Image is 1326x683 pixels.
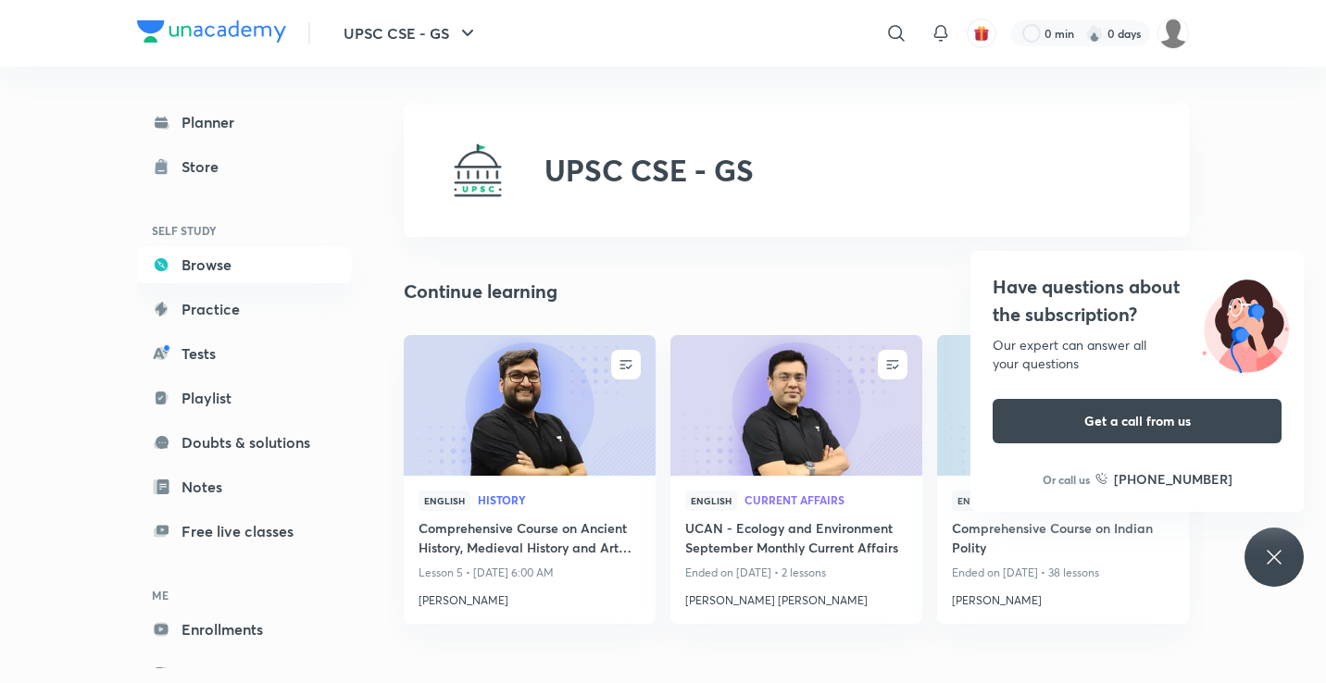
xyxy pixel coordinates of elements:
a: [PHONE_NUMBER] [1095,469,1232,489]
p: Ended on [DATE] • 38 lessons [952,561,1174,585]
span: Current Affairs [744,494,907,505]
a: [PERSON_NAME] [419,585,641,609]
img: Khushi Yadav [1157,18,1189,49]
a: Notes [137,468,352,505]
div: Store [181,155,230,178]
span: English [952,491,1004,511]
a: Playlist [137,379,352,416]
img: streak [1085,24,1104,43]
span: English [419,491,470,511]
a: new-thumbnail [404,335,656,476]
button: Get a call from us [993,399,1282,443]
img: new-thumbnail [401,333,657,477]
a: Store [137,148,352,185]
h4: Have questions about the subscription? [993,273,1282,329]
h2: UPSC CSE - GS [544,153,754,188]
a: new-thumbnail [670,335,922,476]
a: [PERSON_NAME] [PERSON_NAME] [685,585,907,609]
img: UPSC CSE - GS [448,141,507,200]
h6: SELF STUDY [137,215,352,246]
a: new-thumbnail [937,335,1189,476]
button: UPSC CSE - GS [332,15,490,52]
a: Company Logo [137,20,286,47]
a: Current Affairs [744,494,907,507]
div: Our expert can answer all your questions [993,336,1282,373]
a: Comprehensive Course on Ancient History, Medieval History and Art and Culture [419,518,641,561]
img: ttu_illustration_new.svg [1187,273,1304,373]
h2: Continue learning [404,278,557,305]
p: Or call us [1043,471,1090,488]
a: Doubts & solutions [137,424,352,461]
h6: [PHONE_NUMBER] [1114,469,1232,489]
a: [PERSON_NAME] [952,585,1174,609]
a: Planner [137,104,352,141]
a: Browse [137,246,352,283]
span: English [685,491,737,511]
span: History [478,494,641,505]
a: History [478,494,641,507]
button: avatar [967,19,996,48]
a: UCAN - Ecology and Environment September Monthly Current Affairs [685,518,907,561]
p: Ended on [DATE] • 2 lessons [685,561,907,585]
a: Free live classes [137,513,352,550]
p: Lesson 5 • [DATE] 6:00 AM [419,561,641,585]
img: Company Logo [137,20,286,43]
img: avatar [973,25,990,42]
h6: ME [137,579,352,611]
img: new-thumbnail [668,333,924,477]
a: Practice [137,291,352,328]
a: Enrollments [137,611,352,648]
a: Tests [137,335,352,372]
a: Comprehensive Course on Indian Polity [952,518,1174,561]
